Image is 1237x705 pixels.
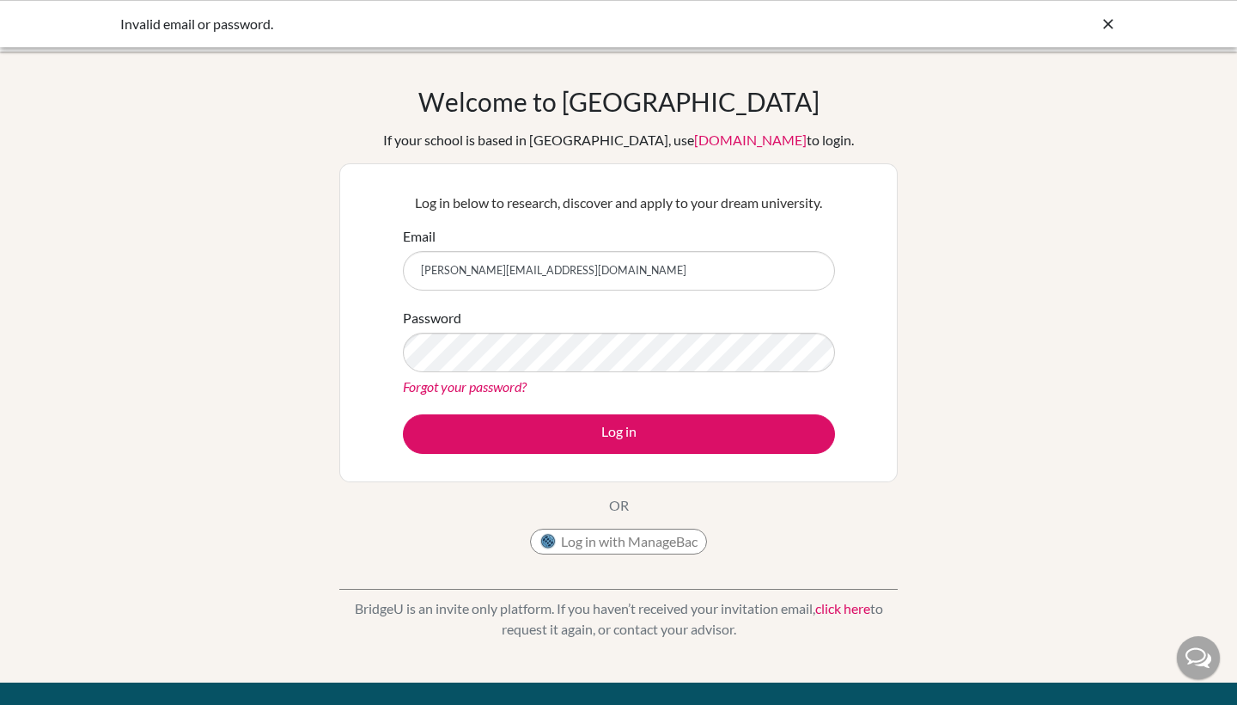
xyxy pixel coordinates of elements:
[403,378,527,395] a: Forgot your password?
[530,529,707,555] button: Log in with ManageBac
[815,600,870,616] a: click here
[403,414,835,454] button: Log in
[418,86,820,117] h1: Welcome to [GEOGRAPHIC_DATA]
[403,308,461,328] label: Password
[383,130,854,150] div: If your school is based in [GEOGRAPHIC_DATA], use to login.
[403,193,835,213] p: Log in below to research, discover and apply to your dream university.
[403,226,436,247] label: Email
[120,14,859,34] div: Invalid email or password.
[40,12,75,28] span: Help
[694,132,807,148] a: [DOMAIN_NAME]
[339,598,898,640] p: BridgeU is an invite only platform. If you haven’t received your invitation email, to request it ...
[609,495,629,516] p: OR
